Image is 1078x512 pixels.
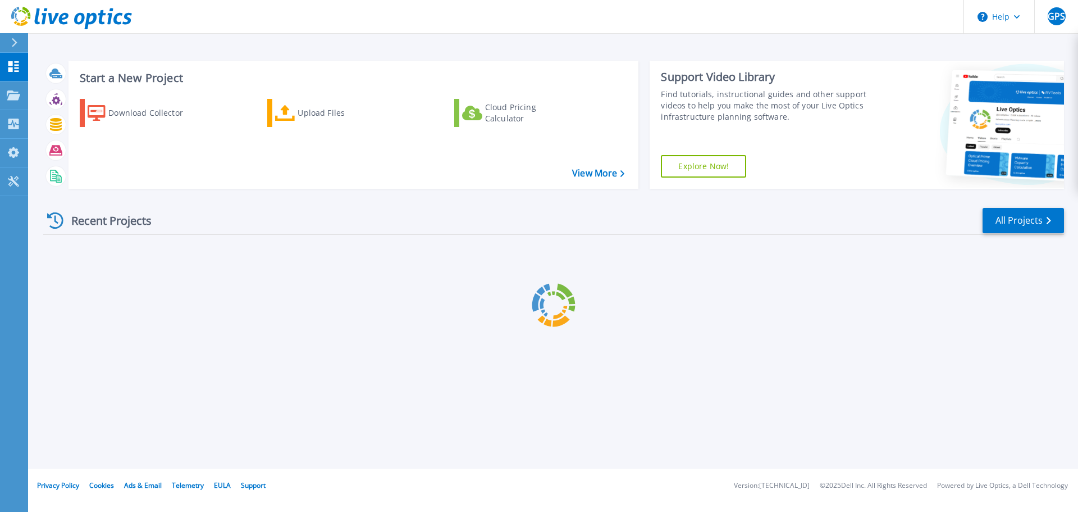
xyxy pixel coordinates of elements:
a: Support [241,481,266,490]
a: View More [572,168,624,179]
div: Find tutorials, instructional guides and other support videos to help you make the most of your L... [661,89,872,123]
a: Cookies [89,481,114,490]
li: Powered by Live Optics, a Dell Technology [937,482,1068,490]
div: Recent Projects [43,207,167,234]
a: Download Collector [80,99,205,127]
a: Cloud Pricing Calculator [454,99,579,127]
span: GPS [1048,12,1065,21]
div: Cloud Pricing Calculator [485,102,575,124]
a: Privacy Policy [37,481,79,490]
a: EULA [214,481,231,490]
a: Ads & Email [124,481,162,490]
li: © 2025 Dell Inc. All Rights Reserved [820,482,927,490]
h3: Start a New Project [80,72,624,84]
div: Download Collector [108,102,198,124]
div: Support Video Library [661,70,872,84]
a: All Projects [983,208,1064,233]
div: Upload Files [298,102,387,124]
a: Upload Files [267,99,392,127]
li: Version: [TECHNICAL_ID] [734,482,810,490]
a: Telemetry [172,481,204,490]
a: Explore Now! [661,155,746,178]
